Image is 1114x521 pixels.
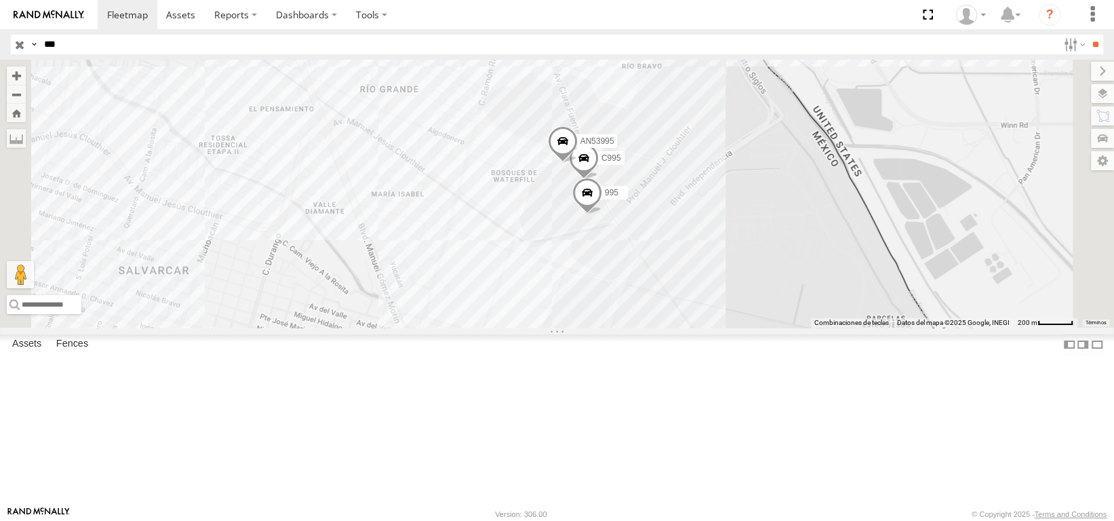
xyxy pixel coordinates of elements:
span: AN53995 [580,136,614,146]
label: Assets [5,335,48,354]
span: Datos del mapa ©2025 Google, INEGI [897,319,1010,326]
span: 995 [604,187,618,197]
a: Visit our Website [7,507,70,521]
button: Combinaciones de teclas [814,318,889,328]
label: Measure [7,129,26,148]
span: 200 m [1018,319,1037,326]
div: Version: 306.00 [495,510,546,518]
label: Dock Summary Table to the Left [1062,334,1076,354]
a: Terms and Conditions [1035,510,1107,518]
label: Dock Summary Table to the Right [1076,334,1090,354]
button: Zoom Home [7,104,26,122]
div: © Copyright 2025 - [972,510,1107,518]
a: Términos (se abre en una nueva pestaña) [1085,320,1107,325]
div: Erick Ramirez [951,5,991,25]
label: Map Settings [1091,151,1114,170]
label: Search Filter Options [1058,35,1088,54]
button: Arrastra al hombrecito al mapa para abrir Street View [7,261,34,288]
label: Hide Summary Table [1090,334,1104,354]
button: Zoom in [7,66,26,85]
label: Fences [49,335,95,354]
label: Search Query [28,35,39,54]
span: C995 [601,153,620,163]
button: Zoom out [7,85,26,104]
i: ? [1039,4,1060,26]
button: Escala del mapa: 200 m por 49 píxeles [1014,318,1077,328]
img: rand-logo.svg [14,10,84,20]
